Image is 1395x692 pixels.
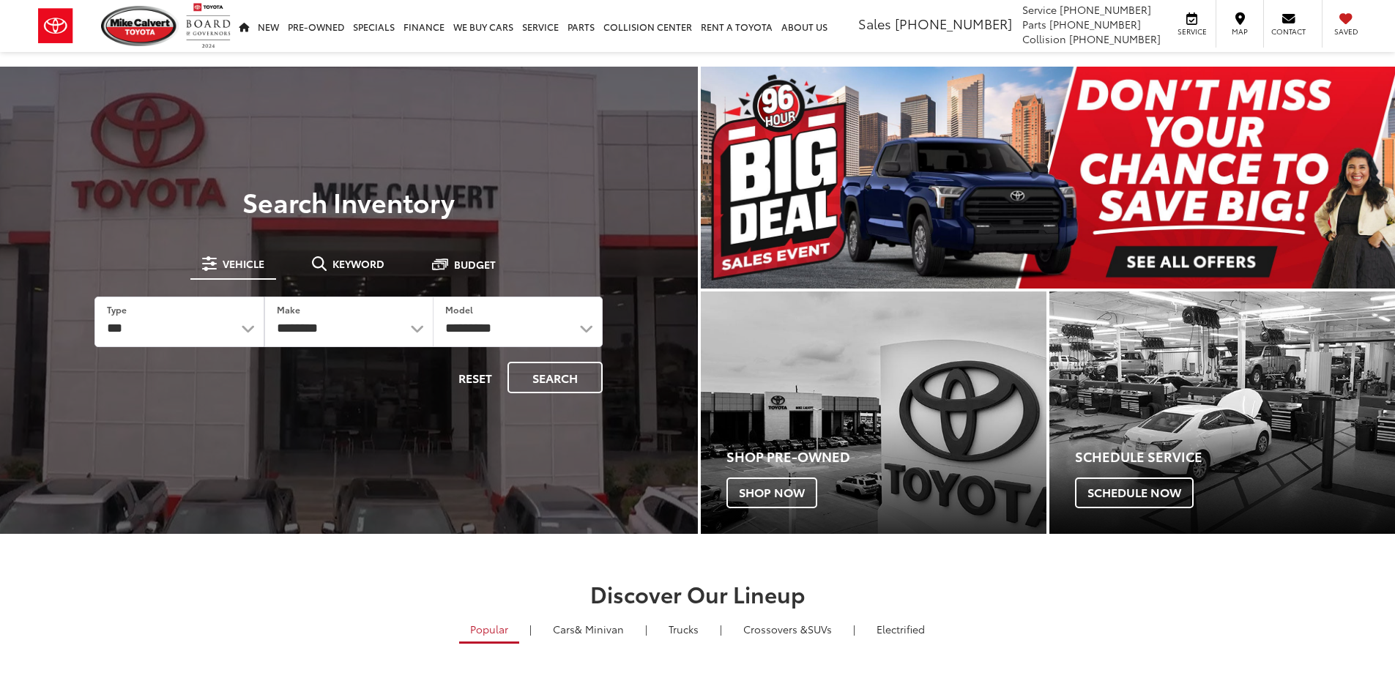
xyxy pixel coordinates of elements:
h3: Search Inventory [62,187,636,216]
li: | [641,622,651,636]
span: Map [1224,26,1256,37]
label: Type [107,303,127,316]
h4: Schedule Service [1075,450,1395,464]
span: [PHONE_NUMBER] [1069,31,1161,46]
label: Make [277,303,300,316]
a: Trucks [658,617,710,641]
h4: Shop Pre-Owned [726,450,1046,464]
span: Vehicle [223,258,264,269]
span: Budget [454,259,496,269]
span: Schedule Now [1075,477,1194,508]
a: Schedule Service Schedule Now [1049,291,1395,534]
span: & Minivan [575,622,624,636]
span: Collision [1022,31,1066,46]
span: Keyword [332,258,384,269]
button: Reset [446,362,505,393]
span: Service [1175,26,1208,37]
span: Contact [1271,26,1306,37]
span: Crossovers & [743,622,808,636]
a: Electrified [866,617,936,641]
button: Search [507,362,603,393]
span: [PHONE_NUMBER] [1049,17,1141,31]
span: Sales [858,14,891,33]
a: Shop Pre-Owned Shop Now [701,291,1046,534]
li: | [526,622,535,636]
a: Popular [459,617,519,644]
a: Cars [542,617,635,641]
span: [PHONE_NUMBER] [895,14,1012,33]
span: Shop Now [726,477,817,508]
span: Service [1022,2,1057,17]
span: Parts [1022,17,1046,31]
span: Saved [1330,26,1362,37]
span: [PHONE_NUMBER] [1060,2,1151,17]
img: Mike Calvert Toyota [101,6,179,46]
li: | [716,622,726,636]
h2: Discover Our Lineup [182,581,1214,606]
label: Model [445,303,473,316]
a: SUVs [732,617,843,641]
div: Toyota [701,291,1046,534]
li: | [849,622,859,636]
div: Toyota [1049,291,1395,534]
